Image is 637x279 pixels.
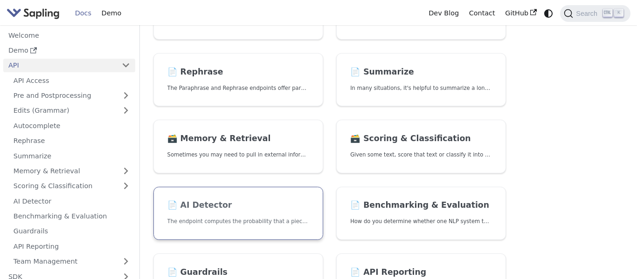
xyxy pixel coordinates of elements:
a: 🗃️ Scoring & ClassificationGiven some text, score that text or classify it into one of a set of p... [336,120,506,173]
a: Benchmarking & Evaluation [8,210,135,223]
a: AI Detector [8,194,135,208]
a: Edits (Grammar) [8,104,135,117]
a: Sapling.ai [7,7,63,20]
img: Sapling.ai [7,7,60,20]
h2: Guardrails [167,267,309,278]
p: The Paraphrase and Rephrase endpoints offer paraphrasing for particular styles. [167,84,309,93]
p: In many situations, it's helpful to summarize a longer document into a shorter, more easily diges... [350,84,492,93]
a: Dev Blog [423,6,464,20]
a: Guardrails [8,225,135,238]
a: Memory & Retrieval [8,164,135,178]
span: Search [573,10,603,17]
a: Pre and Postprocessing [8,89,135,102]
a: Team Management [8,255,135,268]
button: Search (Ctrl+K) [560,5,630,22]
a: 📄️ RephraseThe Paraphrase and Rephrase endpoints offer paraphrasing for particular styles. [153,53,323,107]
kbd: K [614,9,623,17]
a: 📄️ SummarizeIn many situations, it's helpful to summarize a longer document into a shorter, more ... [336,53,506,107]
p: The endpoint computes the probability that a piece of text is AI-generated, [167,217,309,226]
button: Switch between dark and light mode (currently system mode) [542,7,555,20]
h2: Summarize [350,67,492,77]
a: 📄️ Benchmarking & EvaluationHow do you determine whether one NLP system that suggests edits [336,187,506,240]
a: Autocomplete [8,119,135,132]
a: Contact [464,6,500,20]
a: Welcome [3,28,135,42]
h2: Benchmarking & Evaluation [350,200,492,211]
p: How do you determine whether one NLP system that suggests edits [350,217,492,226]
a: Rephrase [8,134,135,148]
h2: AI Detector [167,200,309,211]
a: Docs [70,6,97,20]
h2: Memory & Retrieval [167,134,309,144]
a: API Reporting [8,239,135,253]
a: 📄️ AI DetectorThe endpoint computes the probability that a piece of text is AI-generated, [153,187,323,240]
a: Summarize [8,149,135,163]
a: Demo [3,44,135,57]
a: 🗃️ Memory & RetrievalSometimes you may need to pull in external information that doesn't fit in t... [153,120,323,173]
a: GitHub [500,6,541,20]
h2: Scoring & Classification [350,134,492,144]
h2: Rephrase [167,67,309,77]
a: Scoring & Classification [8,179,135,193]
a: API Access [8,74,135,87]
a: API [3,59,117,72]
p: Given some text, score that text or classify it into one of a set of pre-specified categories. [350,150,492,159]
button: Collapse sidebar category 'API' [117,59,135,72]
p: Sometimes you may need to pull in external information that doesn't fit in the context size of an... [167,150,309,159]
a: Demo [97,6,126,20]
h2: API Reporting [350,267,492,278]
